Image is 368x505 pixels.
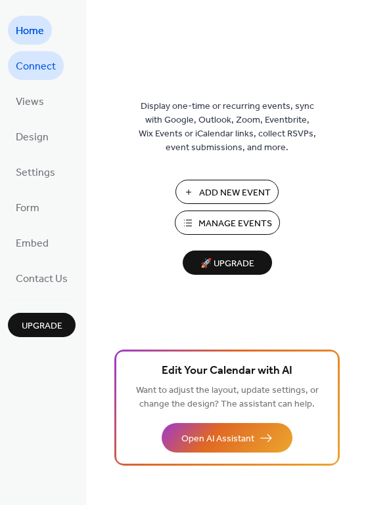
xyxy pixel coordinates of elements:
[8,193,47,222] a: Form
[198,217,272,231] span: Manage Events
[162,423,292,453] button: Open AI Assistant
[139,100,316,155] span: Display one-time or recurring events, sync with Google, Outlook, Zoom, Eventbrite, Wix Events or ...
[16,163,55,184] span: Settings
[199,186,271,200] span: Add New Event
[191,255,264,273] span: 🚀 Upgrade
[175,180,279,204] button: Add New Event
[16,56,56,77] span: Connect
[16,127,49,148] span: Design
[8,16,52,45] a: Home
[8,51,64,80] a: Connect
[16,233,49,254] span: Embed
[8,264,76,293] a: Contact Us
[8,228,57,257] a: Embed
[8,87,52,115] a: Views
[8,157,63,186] a: Settings
[22,319,62,333] span: Upgrade
[16,92,44,113] span: Views
[162,362,292,380] span: Edit Your Calendar with AI
[8,313,76,337] button: Upgrade
[181,432,254,446] span: Open AI Assistant
[8,122,57,151] a: Design
[183,251,272,275] button: 🚀 Upgrade
[16,269,68,290] span: Contact Us
[136,382,319,413] span: Want to adjust the layout, update settings, or change the design? The assistant can help.
[175,211,280,235] button: Manage Events
[16,21,44,42] span: Home
[16,198,39,219] span: Form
